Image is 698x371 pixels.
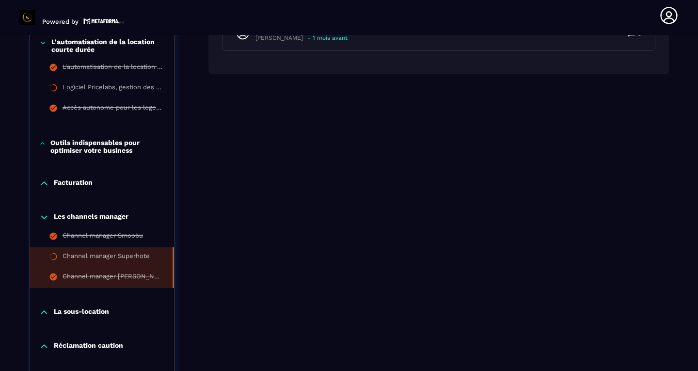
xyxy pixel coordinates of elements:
p: Outils indispensables pour optimiser votre business [50,139,164,154]
div: Channel manager [PERSON_NAME] [63,273,163,283]
img: logo-branding [19,10,35,25]
img: logo [83,17,124,25]
p: Powered by [42,18,79,25]
div: Channel manager Superhote [63,252,150,263]
p: Facturation [54,178,93,188]
p: Les channels manager [54,212,128,222]
p: [PERSON_NAME] [255,34,303,42]
p: - 1 mois avant [308,34,348,42]
p: La sous-location [54,307,109,317]
p: L'automatisation de la location courte durée [51,38,164,53]
div: L'automatisation de la location courte durée [63,63,164,74]
div: Accès autonome pour les logements en location saisonnière [63,104,164,114]
div: Channel manager Smoobu [63,232,143,242]
p: Réclamation caution [54,341,123,351]
div: Logiciel Pricelabs, gestion des prix [63,83,164,94]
